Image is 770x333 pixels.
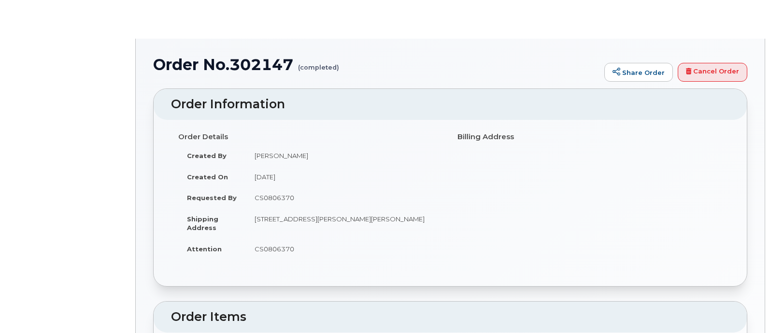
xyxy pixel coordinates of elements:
[171,98,729,111] h2: Order Information
[187,152,227,159] strong: Created By
[457,133,722,141] h4: Billing Address
[246,187,443,208] td: CS0806370
[187,173,228,181] strong: Created On
[678,63,747,82] a: Cancel Order
[246,238,443,260] td: CS0806370
[246,166,443,188] td: [DATE]
[171,310,729,324] h2: Order Items
[187,194,237,202] strong: Requested By
[246,145,443,166] td: [PERSON_NAME]
[178,133,443,141] h4: Order Details
[298,56,339,71] small: (completed)
[187,245,222,253] strong: Attention
[604,63,673,82] a: Share Order
[153,56,599,73] h1: Order No.302147
[187,215,218,232] strong: Shipping Address
[246,208,443,238] td: [STREET_ADDRESS][PERSON_NAME][PERSON_NAME]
